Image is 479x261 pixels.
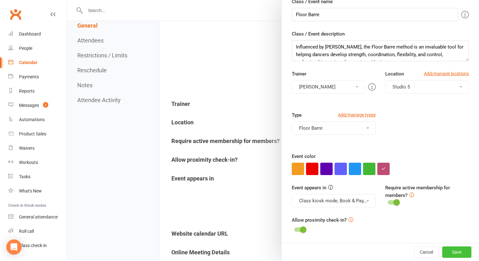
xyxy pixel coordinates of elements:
[292,153,316,160] label: Event color
[43,102,48,108] span: 2
[292,30,345,38] label: Class / Event description
[292,121,376,135] button: Floor Barre
[292,184,326,192] label: Event appears in
[292,111,302,119] label: Type
[414,246,438,258] button: Cancel
[19,243,47,248] div: Class check-in
[8,155,67,170] a: Workouts
[393,84,410,90] span: Studio 5
[8,41,67,55] a: People
[8,238,67,253] a: Class kiosk mode
[8,55,67,70] a: Calendar
[6,239,22,255] div: Open Intercom Messenger
[19,214,58,219] div: General attendance
[385,185,450,198] label: Require active membership for members?
[292,8,458,21] input: Enter event name
[8,224,67,238] a: Roll call
[19,146,35,151] div: Waivers
[8,6,23,22] a: Clubworx
[19,60,37,65] div: Calendar
[19,31,41,36] div: Dashboard
[19,74,39,79] div: Payments
[8,84,67,98] a: Reports
[442,246,471,258] button: Save
[385,80,469,94] button: Studio 5
[292,194,376,207] button: Class kiosk mode, Book & Pay, Roll call, Clubworx website calendar and Mobile app
[19,103,39,108] div: Messages
[424,70,469,77] a: Add/manage locations
[8,170,67,184] a: Tasks
[8,127,67,141] a: Product Sales
[385,70,404,78] label: Location
[8,141,67,155] a: Waivers
[8,113,67,127] a: Automations
[19,188,42,193] div: What's New
[338,111,376,118] a: Add/manage types
[19,117,45,122] div: Automations
[8,210,67,224] a: General attendance kiosk mode
[19,174,30,179] div: Tasks
[292,80,365,94] button: [PERSON_NAME]
[19,160,38,165] div: Workouts
[292,216,347,224] label: Allow proximity check-in?
[8,98,67,113] a: Messages 2
[8,184,67,198] a: What's New
[8,70,67,84] a: Payments
[8,27,67,41] a: Dashboard
[19,131,46,136] div: Product Sales
[292,70,306,78] label: Trainer
[19,88,35,94] div: Reports
[19,46,32,51] div: People
[19,229,34,234] div: Roll call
